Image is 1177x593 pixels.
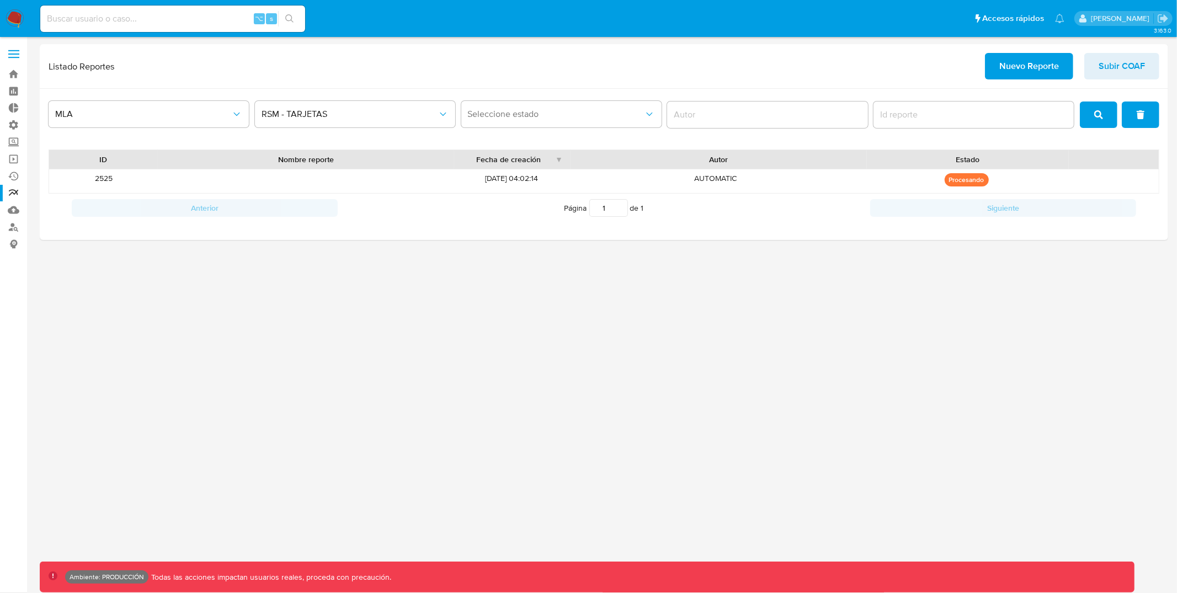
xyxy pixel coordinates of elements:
a: Salir [1157,13,1169,24]
span: ⌥ [255,13,263,24]
p: Ambiente: PRODUCCIÓN [70,575,144,579]
span: Accesos rápidos [982,13,1044,24]
p: ramiro.carbonell@mercadolibre.com.co [1091,13,1153,24]
button: search-icon [278,11,301,26]
p: Todas las acciones impactan usuarios reales, proceda con precaución. [148,572,391,583]
input: Buscar usuario o caso... [40,12,305,26]
a: Notificaciones [1055,14,1064,23]
span: s [270,13,273,24]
